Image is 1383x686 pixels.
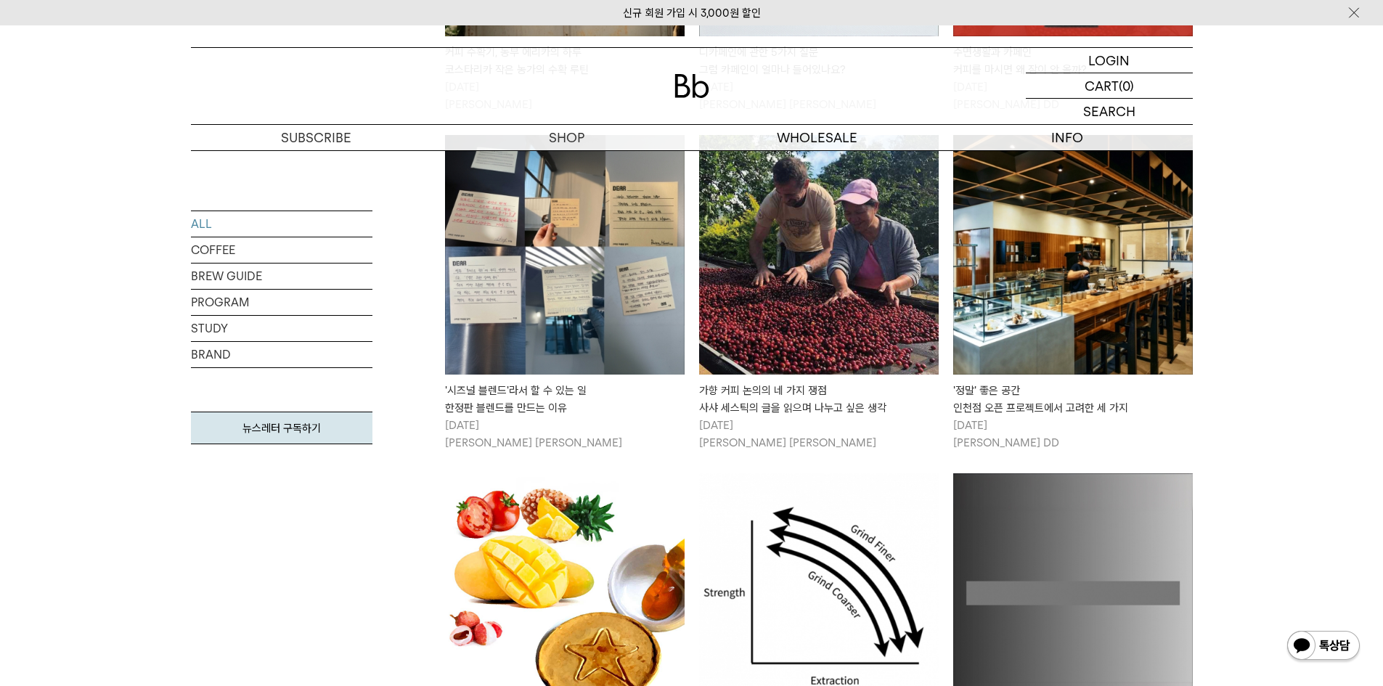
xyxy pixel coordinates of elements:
img: '시즈널 블렌드'라서 할 수 있는 일한정판 블렌드를 만드는 이유 [445,135,685,375]
img: 카카오톡 채널 1:1 채팅 버튼 [1286,629,1361,664]
a: BRAND [191,342,372,367]
a: 가향 커피 논의의 네 가지 쟁점사샤 세스틱의 글을 읽으며 나누고 싶은 생각 가향 커피 논의의 네 가지 쟁점사샤 세스틱의 글을 읽으며 나누고 싶은 생각 [DATE][PERSON... [699,135,939,452]
p: SEARCH [1083,99,1135,124]
p: LOGIN [1088,48,1130,73]
p: [DATE] [PERSON_NAME] [PERSON_NAME] [699,417,939,452]
p: [DATE] [PERSON_NAME] DD [953,417,1193,452]
img: 가향 커피 논의의 네 가지 쟁점사샤 세스틱의 글을 읽으며 나누고 싶은 생각 [699,135,939,375]
div: '시즈널 블렌드'라서 할 수 있는 일 한정판 블렌드를 만드는 이유 [445,382,685,417]
img: 로고 [674,74,709,98]
a: 신규 회원 가입 시 3,000원 할인 [623,7,761,20]
p: [DATE] [PERSON_NAME] [PERSON_NAME] [445,417,685,452]
a: LOGIN [1026,48,1193,73]
a: ALL [191,211,372,237]
div: 가향 커피 논의의 네 가지 쟁점 사샤 세스틱의 글을 읽으며 나누고 싶은 생각 [699,382,939,417]
p: (0) [1119,73,1134,98]
a: '정말' 좋은 공간인천점 오픈 프로젝트에서 고려한 세 가지 '정말' 좋은 공간인천점 오픈 프로젝트에서 고려한 세 가지 [DATE][PERSON_NAME] DD [953,135,1193,452]
div: '정말' 좋은 공간 인천점 오픈 프로젝트에서 고려한 세 가지 [953,382,1193,417]
a: SUBSCRIBE [191,125,441,150]
p: CART [1085,73,1119,98]
a: STUDY [191,316,372,341]
img: '정말' 좋은 공간인천점 오픈 프로젝트에서 고려한 세 가지 [953,135,1193,375]
p: INFO [942,125,1193,150]
a: SHOP [441,125,692,150]
a: '시즈널 블렌드'라서 할 수 있는 일한정판 블렌드를 만드는 이유 '시즈널 블렌드'라서 할 수 있는 일한정판 블렌드를 만드는 이유 [DATE][PERSON_NAME] [PERS... [445,135,685,452]
a: COFFEE [191,237,372,263]
a: CART (0) [1026,73,1193,99]
a: 뉴스레터 구독하기 [191,412,372,444]
a: PROGRAM [191,290,372,315]
p: WHOLESALE [692,125,942,150]
a: BREW GUIDE [191,264,372,289]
